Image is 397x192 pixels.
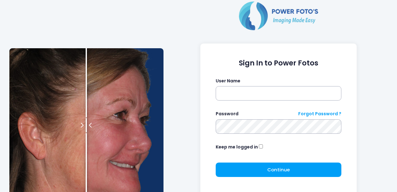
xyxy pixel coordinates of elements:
[216,111,239,117] label: Password
[267,166,290,173] span: Continue
[216,78,240,84] label: User Name
[298,111,341,117] a: Forgot Password ?
[216,59,342,67] h1: Sign In to Power Fotos
[216,144,258,150] label: Keep me logged in
[216,163,342,177] button: Continue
